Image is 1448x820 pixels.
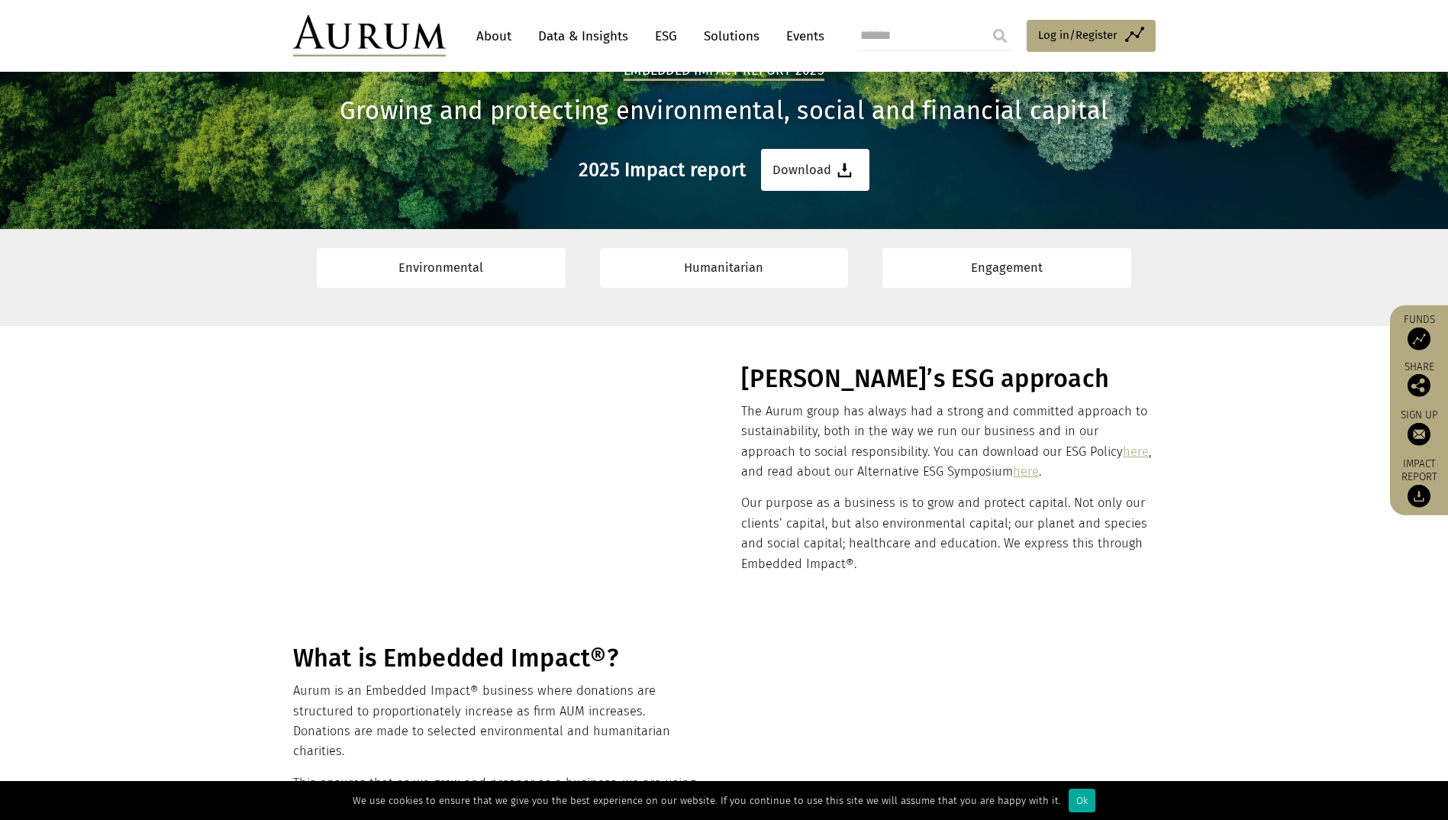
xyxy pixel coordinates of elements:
[1398,313,1440,350] a: Funds
[624,63,824,81] h2: Embedded Impact report 2025
[741,402,1151,483] p: The Aurum group has always had a strong and committed approach to sustainability, both in the way...
[1408,423,1430,446] img: Sign up to our newsletter
[1398,362,1440,397] div: Share
[600,248,849,287] a: Humanitarian
[293,96,1156,126] h1: Growing and protecting environmental, social and financial capital
[882,248,1131,287] a: Engagement
[1038,26,1117,44] span: Log in/Register
[531,22,636,50] a: Data & Insights
[1408,374,1430,397] img: Share this post
[761,149,869,191] a: Download
[1398,457,1440,508] a: Impact report
[1408,328,1430,350] img: Access Funds
[1027,20,1156,52] a: Log in/Register
[779,22,824,50] a: Events
[1123,444,1149,459] a: here
[985,21,1015,51] input: Submit
[696,22,767,50] a: Solutions
[293,644,703,673] h1: What is Embedded Impact®?
[1069,789,1095,812] div: Ok
[741,364,1151,394] h1: [PERSON_NAME]’s ESG approach
[293,15,446,56] img: Aurum
[1398,408,1440,446] a: Sign up
[469,22,519,50] a: About
[293,681,703,762] p: Aurum is an Embedded Impact® business where donations are structured to proportionately increase ...
[293,773,703,814] p: This ensures that as we grow and prosper as a business, we are using this success to create meani...
[317,248,566,287] a: Environmental
[741,493,1151,574] p: Our purpose as a business is to grow and protect capital. Not only our clients’ capital, but also...
[647,22,685,50] a: ESG
[579,159,747,182] h3: 2025 Impact report
[1013,464,1039,479] a: here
